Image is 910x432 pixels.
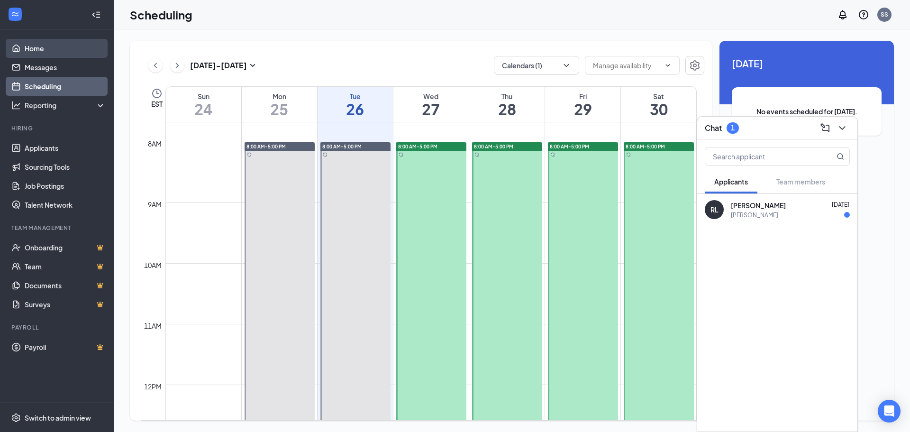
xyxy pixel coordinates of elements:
div: 10am [142,260,164,270]
div: Sat [621,92,696,101]
svg: MagnifyingGlass [837,153,844,160]
button: ChevronRight [170,58,184,73]
a: DocumentsCrown [25,276,106,295]
div: Sun [166,92,241,101]
div: Hiring [11,124,104,132]
a: Home [25,39,106,58]
input: Manage availability [593,60,660,71]
svg: ChevronDown [562,61,571,70]
svg: Clock [151,88,163,99]
button: Settings [685,56,704,75]
svg: ChevronLeft [151,60,160,71]
div: Switch to admin view [25,413,91,423]
div: Thu [469,92,545,101]
a: August 26, 2025 [318,87,393,122]
a: SurveysCrown [25,295,106,314]
span: 8:00 AM-5:00 PM [322,143,362,150]
svg: Collapse [91,10,101,19]
a: PayrollCrown [25,338,106,357]
a: Sourcing Tools [25,157,106,176]
button: ComposeMessage [818,120,833,136]
svg: ChevronDown [664,62,672,69]
div: 11am [142,321,164,331]
a: OnboardingCrown [25,238,106,257]
span: 8:00 AM-5:00 PM [626,143,665,150]
span: [PERSON_NAME] [731,201,786,210]
svg: Settings [689,60,701,71]
div: Wed [393,92,469,101]
a: Applicants [25,138,106,157]
svg: Sync [247,152,252,157]
a: Messages [25,58,106,77]
span: [DATE] [732,56,882,71]
a: Scheduling [25,77,106,96]
svg: Sync [626,152,631,157]
a: August 24, 2025 [166,87,241,122]
button: ChevronDown [835,120,850,136]
span: Team members [776,177,825,186]
svg: ChevronDown [837,122,848,134]
span: [DATE] [832,201,849,208]
button: ChevronLeft [148,58,163,73]
div: Mon [242,92,317,101]
svg: Sync [399,152,403,157]
div: Tue [318,92,393,101]
a: August 29, 2025 [545,87,620,122]
span: Applicants [714,177,748,186]
div: Open Intercom Messenger [878,400,901,423]
h1: 24 [166,101,241,117]
div: 9am [146,199,164,210]
a: TeamCrown [25,257,106,276]
div: 1 [731,124,735,132]
svg: QuestionInfo [858,9,869,20]
div: [PERSON_NAME] [731,211,778,219]
h3: Chat [705,123,722,133]
a: August 28, 2025 [469,87,545,122]
h1: 30 [621,101,696,117]
div: Team Management [11,224,104,232]
div: 8am [146,138,164,149]
div: 12pm [142,381,164,392]
a: Job Postings [25,176,106,195]
a: August 30, 2025 [621,87,696,122]
svg: WorkstreamLogo [10,9,20,19]
h1: 25 [242,101,317,117]
input: Search applicant [705,147,818,165]
div: RL [710,205,719,214]
svg: SmallChevronDown [247,60,258,71]
h1: 26 [318,101,393,117]
h1: 28 [469,101,545,117]
h3: [DATE] - [DATE] [190,60,247,71]
div: Reporting [25,101,106,110]
a: Talent Network [25,195,106,214]
svg: Analysis [11,101,21,110]
svg: Sync [474,152,479,157]
span: No events scheduled for [DATE]. [751,106,863,117]
svg: ChevronRight [173,60,182,71]
button: Calendars (1)ChevronDown [494,56,579,75]
a: August 27, 2025 [393,87,469,122]
h1: 27 [393,101,469,117]
svg: Settings [11,413,21,423]
h1: Scheduling [130,7,192,23]
span: 8:00 AM-5:00 PM [398,143,437,150]
svg: Notifications [837,9,848,20]
svg: Sync [323,152,328,157]
a: August 25, 2025 [242,87,317,122]
div: Payroll [11,323,104,331]
span: 8:00 AM-5:00 PM [474,143,513,150]
div: SS [881,10,888,18]
span: EST [151,99,163,109]
svg: ComposeMessage [819,122,831,134]
h1: 29 [545,101,620,117]
div: Fri [545,92,620,101]
span: 8:00 AM-5:00 PM [246,143,286,150]
span: 8:00 AM-5:00 PM [550,143,589,150]
svg: Sync [550,152,555,157]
